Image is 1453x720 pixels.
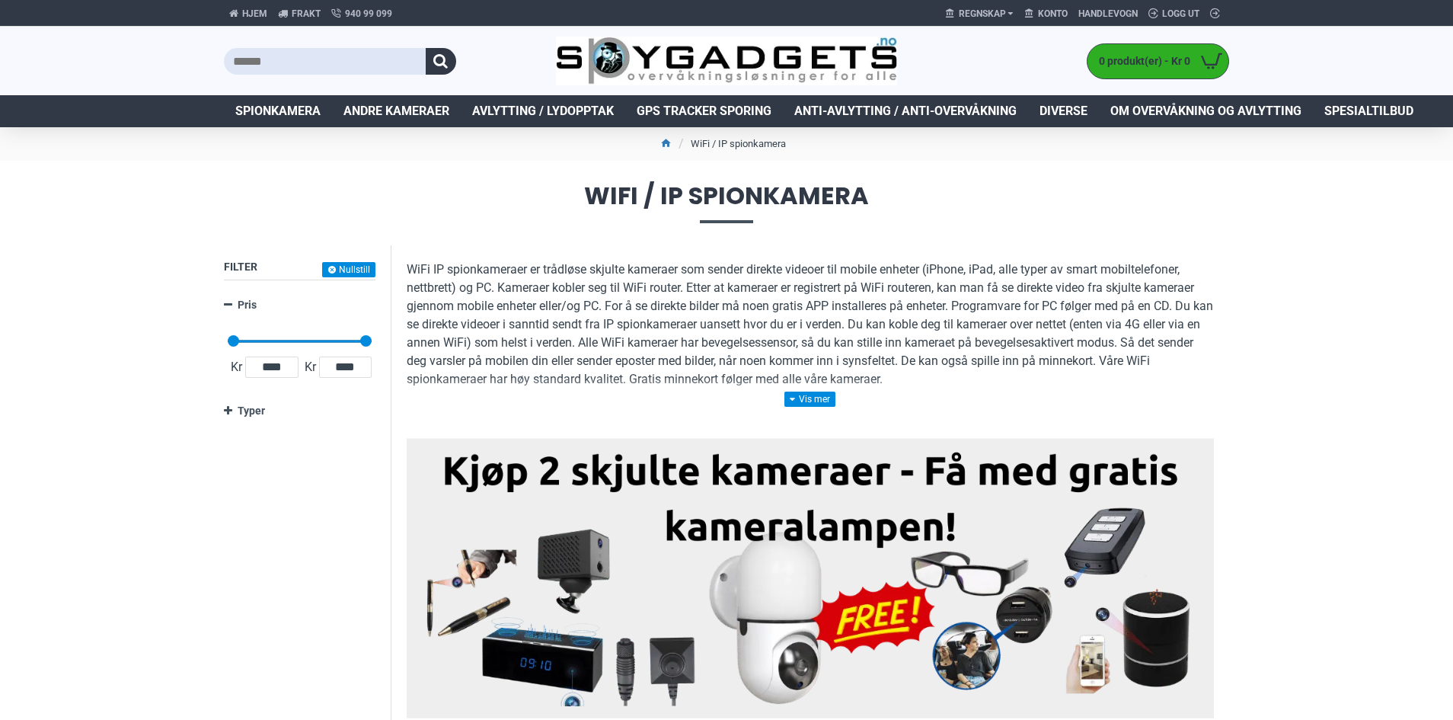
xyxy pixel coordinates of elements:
a: Anti-avlytting / Anti-overvåkning [783,95,1028,127]
a: Spesialtilbud [1313,95,1425,127]
span: Frakt [292,7,321,21]
a: Handlevogn [1073,2,1143,26]
span: Kr [302,358,319,376]
a: 0 produkt(er) - Kr 0 [1087,44,1228,78]
img: Kjøp 2 skjulte kameraer – Få med gratis kameralampe! [418,446,1202,706]
a: Logg ut [1143,2,1205,26]
img: SpyGadgets.no [556,37,898,86]
a: Avlytting / Lydopptak [461,95,625,127]
span: GPS Tracker Sporing [637,102,771,120]
button: Nullstill [322,262,375,277]
a: Pris [224,292,375,318]
span: Andre kameraer [343,102,449,120]
a: Regnskap [940,1,1019,26]
span: 0 produkt(er) - Kr 0 [1087,53,1194,69]
span: Anti-avlytting / Anti-overvåkning [794,102,1017,120]
a: GPS Tracker Sporing [625,95,783,127]
a: Konto [1019,2,1073,26]
a: Om overvåkning og avlytting [1099,95,1313,127]
span: Filter [224,261,257,273]
span: Hjem [242,7,267,21]
span: 940 99 099 [345,7,392,21]
span: Spionkamera [235,102,321,120]
span: Logg ut [1162,7,1199,21]
span: Handlevogn [1078,7,1138,21]
span: Diverse [1039,102,1087,120]
span: Regnskap [959,7,1006,21]
p: WiFi IP spionkameraer er trådløse skjulte kameraer som sender direkte videoer til mobile enheter ... [407,261,1214,389]
span: Om overvåkning og avlytting [1110,102,1301,120]
a: Typer [224,398,375,424]
span: Spesialtilbud [1324,102,1413,120]
a: Andre kameraer [332,95,461,127]
span: Konto [1038,7,1068,21]
span: Kr [228,358,245,376]
span: WiFi / IP spionkamera [224,184,1229,222]
span: Avlytting / Lydopptak [472,102,614,120]
a: Diverse [1028,95,1099,127]
a: Spionkamera [224,95,332,127]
